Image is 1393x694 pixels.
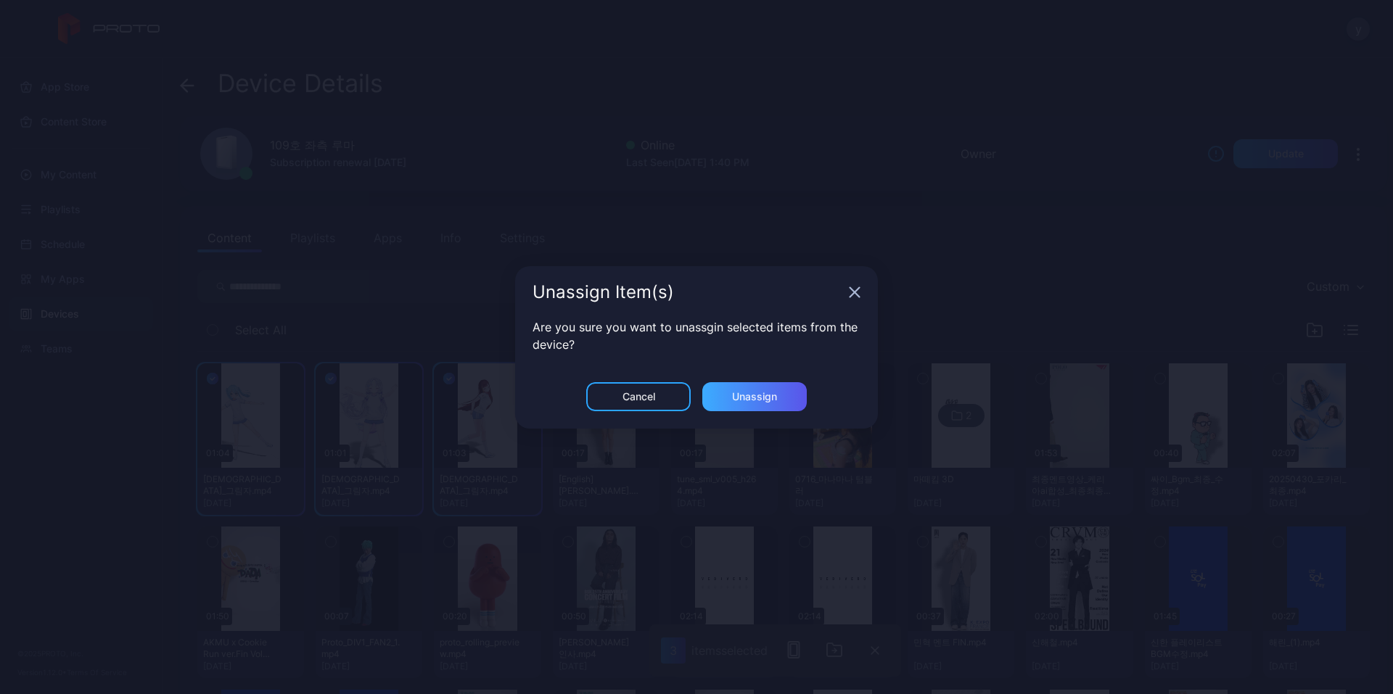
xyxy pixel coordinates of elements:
[586,382,691,411] button: Cancel
[732,391,777,402] div: Unassign
[533,318,860,353] p: Are you sure you want to unassgin selected items from the device?
[622,391,655,402] div: Cancel
[702,382,807,411] button: Unassign
[533,284,843,301] div: Unassign Item(s)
